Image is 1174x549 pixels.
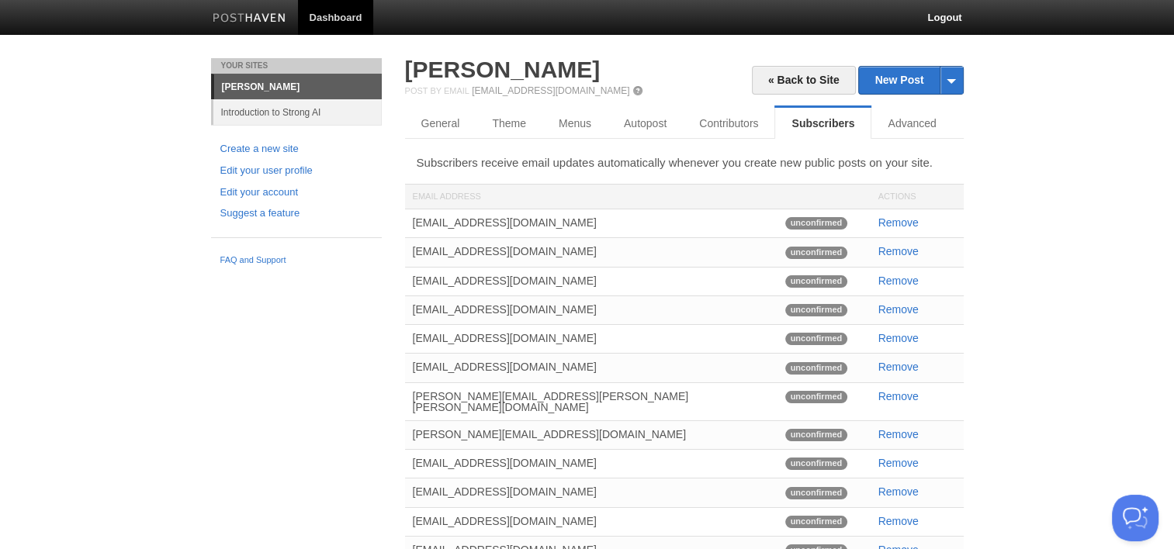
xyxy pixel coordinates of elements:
[878,245,919,257] a: Remove
[878,428,919,440] a: Remove
[405,268,777,294] div: [EMAIL_ADDRESS][DOMAIN_NAME]
[405,354,777,380] div: [EMAIL_ADDRESS][DOMAIN_NAME]
[683,108,774,139] a: Contributors
[878,390,919,402] a: Remove
[785,429,848,441] span: unconfirmed
[878,361,919,373] a: Remove
[405,209,777,236] div: [EMAIL_ADDRESS][DOMAIN_NAME]
[608,108,683,139] a: Autopost
[785,304,848,316] span: unconfirmed
[878,457,919,469] a: Remove
[405,421,777,447] div: [PERSON_NAME][EMAIL_ADDRESS][DOMAIN_NAME]
[405,86,469,95] span: Post by Email
[472,85,629,96] a: [EMAIL_ADDRESS][DOMAIN_NAME]
[405,238,777,264] div: [EMAIL_ADDRESS][DOMAIN_NAME]
[774,108,871,139] a: Subscribers
[405,185,777,209] div: Email Address
[220,141,372,157] a: Create a new site
[220,163,372,179] a: Edit your user profile
[214,74,382,99] a: [PERSON_NAME]
[405,478,777,505] div: [EMAIL_ADDRESS][DOMAIN_NAME]
[1112,495,1158,541] iframe: Help Scout Beacon - Open
[785,333,848,345] span: unconfirmed
[785,487,848,499] span: unconfirmed
[213,13,286,25] img: Posthaven-bar
[405,508,777,534] div: [EMAIL_ADDRESS][DOMAIN_NAME]
[785,391,848,403] span: unconfirmed
[220,254,372,268] a: FAQ and Support
[785,217,848,230] span: unconfirmed
[871,185,964,209] div: Actions
[785,457,848,470] span: unconfirmed
[476,108,542,139] a: Theme
[878,274,919,287] a: Remove
[878,216,919,229] a: Remove
[542,108,608,139] a: Menus
[878,515,919,527] a: Remove
[785,247,848,259] span: unconfirmed
[752,66,856,95] a: « Back to Site
[878,485,919,498] a: Remove
[785,362,848,375] span: unconfirmed
[405,296,777,323] div: [EMAIL_ADDRESS][DOMAIN_NAME]
[220,185,372,201] a: Edit your account
[871,108,952,139] a: Advanced
[220,205,372,222] a: Suggest a feature
[213,99,382,125] a: Introduction to Strong AI
[405,108,476,139] a: General
[878,332,919,344] a: Remove
[417,154,952,171] p: Subscribers receive email updates automatically whenever you create new public posts on your site.
[878,303,919,316] a: Remove
[211,58,382,74] li: Your Sites
[859,67,962,94] a: New Post
[405,383,777,420] div: [PERSON_NAME][EMAIL_ADDRESS][PERSON_NAME][PERSON_NAME][DOMAIN_NAME]
[405,325,777,351] div: [EMAIL_ADDRESS][DOMAIN_NAME]
[405,450,777,476] div: [EMAIL_ADDRESS][DOMAIN_NAME]
[785,275,848,288] span: unconfirmed
[405,57,601,82] a: [PERSON_NAME]
[785,516,848,528] span: unconfirmed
